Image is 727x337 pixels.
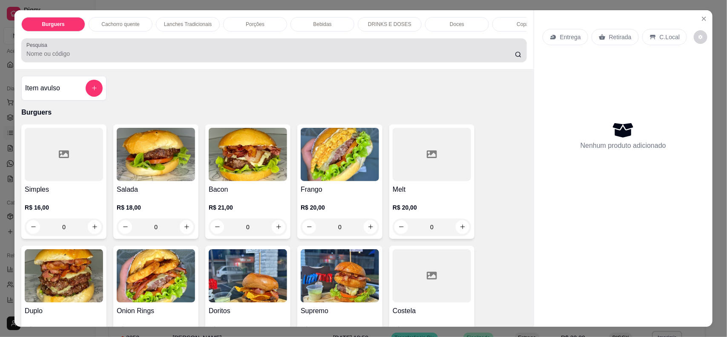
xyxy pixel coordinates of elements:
img: product-image [301,249,379,302]
p: R$ 24,00 [209,325,287,333]
p: Porções [246,21,264,28]
p: DRINKS E DOSES [368,21,411,28]
p: R$ 16,00 [25,203,103,212]
p: Doces [450,21,464,28]
p: R$ 0,00 [301,325,379,333]
h4: Supremo [301,306,379,316]
p: C.Local [660,33,680,41]
input: Pesquisa [26,49,515,58]
img: product-image [209,249,287,302]
h4: Duplo [25,306,103,316]
img: product-image [209,128,287,181]
img: product-image [25,249,103,302]
h4: Frango [301,184,379,195]
p: Copão [517,21,532,28]
p: R$ 25,00 [117,325,195,333]
p: Nenhum produto adicionado [580,141,666,151]
img: product-image [117,128,195,181]
p: R$ 20,00 [301,203,379,212]
p: R$ 18,00 [117,203,195,212]
img: product-image [117,249,195,302]
p: Entrega [560,33,581,41]
p: R$ 30,00 [25,325,103,333]
h4: Bacon [209,184,287,195]
h4: Salada [117,184,195,195]
button: add-separate-item [86,80,103,97]
img: product-image [301,128,379,181]
h4: Simples [25,184,103,195]
label: Pesquisa [26,41,50,49]
p: Retirada [609,33,632,41]
p: R$ 0,00 [393,325,471,333]
p: Lanches Tradicionais [164,21,212,28]
h4: Onion Rings [117,306,195,316]
button: Close [697,12,711,26]
h4: Doritos [209,306,287,316]
p: R$ 20,00 [393,203,471,212]
h4: Item avulso [25,83,60,93]
p: R$ 21,00 [209,203,287,212]
button: decrease-product-quantity [694,30,707,44]
p: Burguers [21,107,527,118]
p: Bebidas [313,21,331,28]
p: Burguers [42,21,64,28]
h4: Melt [393,184,471,195]
h4: Costela [393,306,471,316]
p: Cachorro quente [101,21,139,28]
